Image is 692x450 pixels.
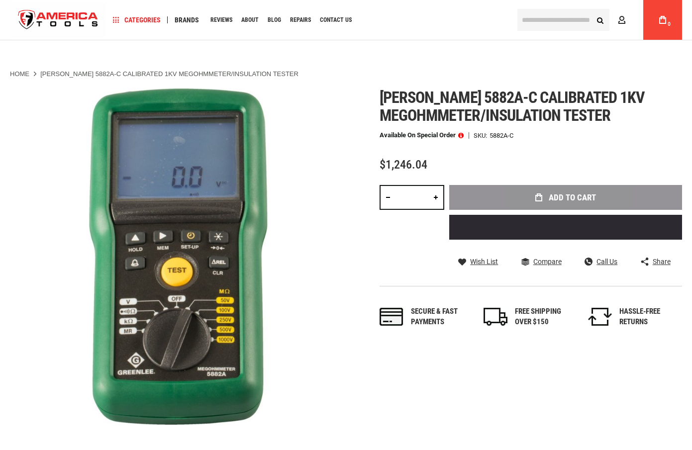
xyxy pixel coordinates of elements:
[108,13,165,27] a: Categories
[619,306,682,328] div: HASSLE-FREE RETURNS
[10,70,29,79] a: Home
[290,17,311,23] span: Repairs
[380,88,645,125] span: [PERSON_NAME] 5882a-c calibrated 1kv megohmmeter/insulation tester
[380,158,427,172] span: $1,246.04
[206,13,237,27] a: Reviews
[585,257,617,266] a: Call Us
[175,16,199,23] span: Brands
[10,89,346,425] img: main product photo
[113,16,161,23] span: Categories
[521,257,562,266] a: Compare
[653,258,671,265] span: Share
[591,10,609,29] button: Search
[210,17,232,23] span: Reviews
[484,308,507,326] img: shipping
[320,17,352,23] span: Contact Us
[170,13,203,27] a: Brands
[474,132,490,139] strong: SKU
[380,132,464,139] p: Available on Special Order
[411,306,474,328] div: Secure & fast payments
[588,308,612,326] img: returns
[596,258,617,265] span: Call Us
[241,17,259,23] span: About
[380,308,403,326] img: payments
[237,13,263,27] a: About
[533,258,562,265] span: Compare
[668,21,671,27] span: 0
[515,306,578,328] div: FREE SHIPPING OVER $150
[263,13,286,27] a: Blog
[268,17,281,23] span: Blog
[286,13,315,27] a: Repairs
[40,70,298,78] strong: [PERSON_NAME] 5882A-C CALIBRATED 1KV MEGOHMMETER/INSULATION TESTER
[458,257,498,266] a: Wish List
[315,13,356,27] a: Contact Us
[10,1,106,39] img: America Tools
[490,132,513,139] div: 5882A-C
[10,1,106,39] a: store logo
[470,258,498,265] span: Wish List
